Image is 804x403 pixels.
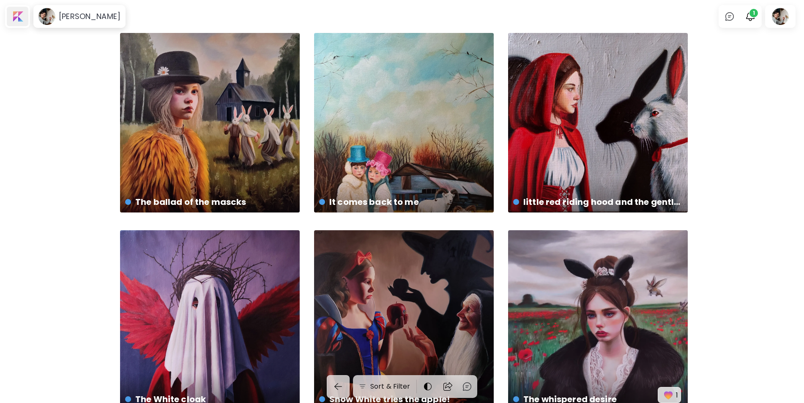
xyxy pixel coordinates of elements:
[319,196,487,208] h4: It comes back to me
[333,381,343,392] img: back
[120,33,300,212] a: The ballad of the masckshttps://cdn.kaleido.art/CDN/Artwork/175623/Primary/medium.webp?updated=77...
[662,389,674,401] img: favorites
[370,381,410,392] h6: Sort & Filter
[314,33,494,212] a: It comes back to mehttps://cdn.kaleido.art/CDN/Artwork/175569/Primary/medium.webp?updated=778118
[676,390,678,400] p: 1
[743,9,758,24] button: bellIcon1
[59,11,120,22] h6: [PERSON_NAME]
[725,11,735,22] img: chatIcon
[327,375,350,398] button: back
[462,381,472,392] img: chatIcon
[745,11,755,22] img: bellIcon
[508,33,688,212] a: little red riding hood and the gentle rabbithttps://cdn.kaleido.art/CDN/Artwork/174489/Primary/me...
[327,375,353,398] a: back
[749,9,758,17] span: 1
[658,387,681,403] button: favorites1
[513,196,681,208] h4: little red riding hood and the gentle rabbit
[125,196,293,208] h4: The ballad of the mascks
